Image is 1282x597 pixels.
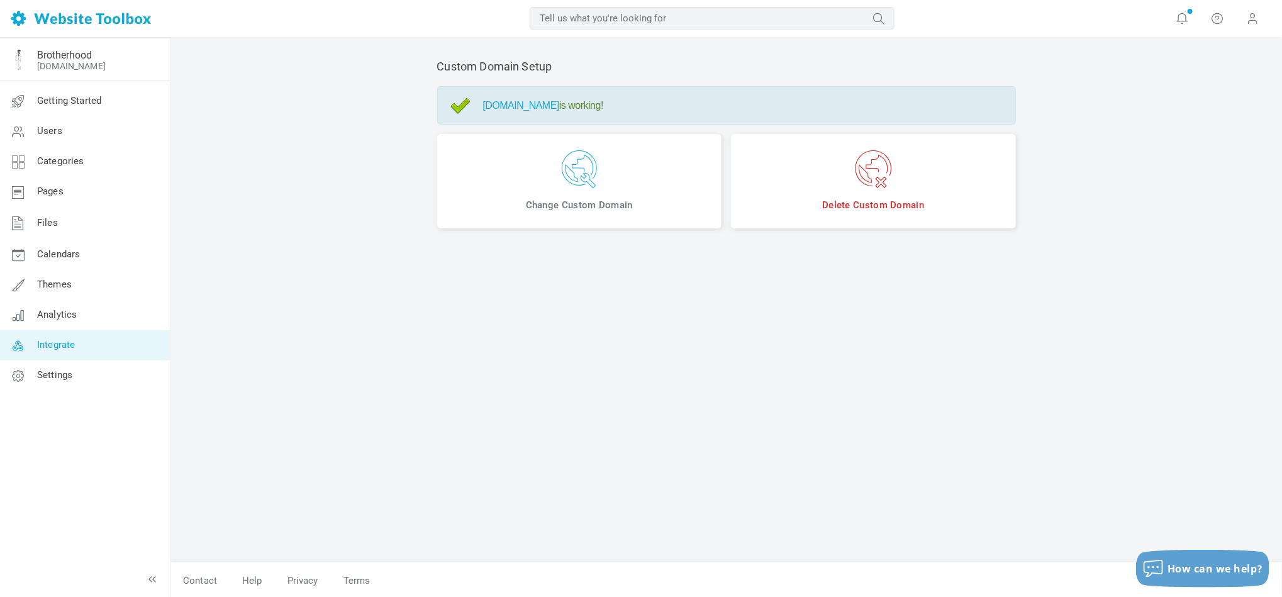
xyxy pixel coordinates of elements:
[740,199,1006,211] span: Delete Custom Domain
[37,186,64,197] span: Pages
[37,369,72,381] span: Settings
[37,248,80,260] span: Calendars
[37,217,58,228] span: Files
[447,150,713,188] img: icon-change-domain.svg
[483,99,1003,111] h4: is working!
[1168,562,1263,576] span: How can we help?
[37,125,62,137] span: Users
[447,199,713,211] span: Change Custom Domain
[740,150,1006,188] img: icon-delete-domain.svg
[437,134,722,228] a: Change Custom Domain
[230,570,275,592] a: Help
[37,309,77,320] span: Analytics
[530,7,895,30] input: Tell us what you're looking for
[37,155,84,167] span: Categories
[37,49,92,61] a: Brotherhood
[37,95,101,106] span: Getting Started
[437,60,1016,74] h2: Custom Domain Setup
[483,100,560,111] a: [DOMAIN_NAME]
[170,570,230,592] a: Contact
[331,570,371,592] a: Terms
[37,279,72,290] span: Themes
[37,339,75,350] span: Integrate
[37,61,106,71] a: [DOMAIN_NAME]
[275,570,331,592] a: Privacy
[1136,550,1269,588] button: How can we help?
[8,50,28,70] img: Facebook%20Profile%20Pic%20Guy%20Blue%20Best.png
